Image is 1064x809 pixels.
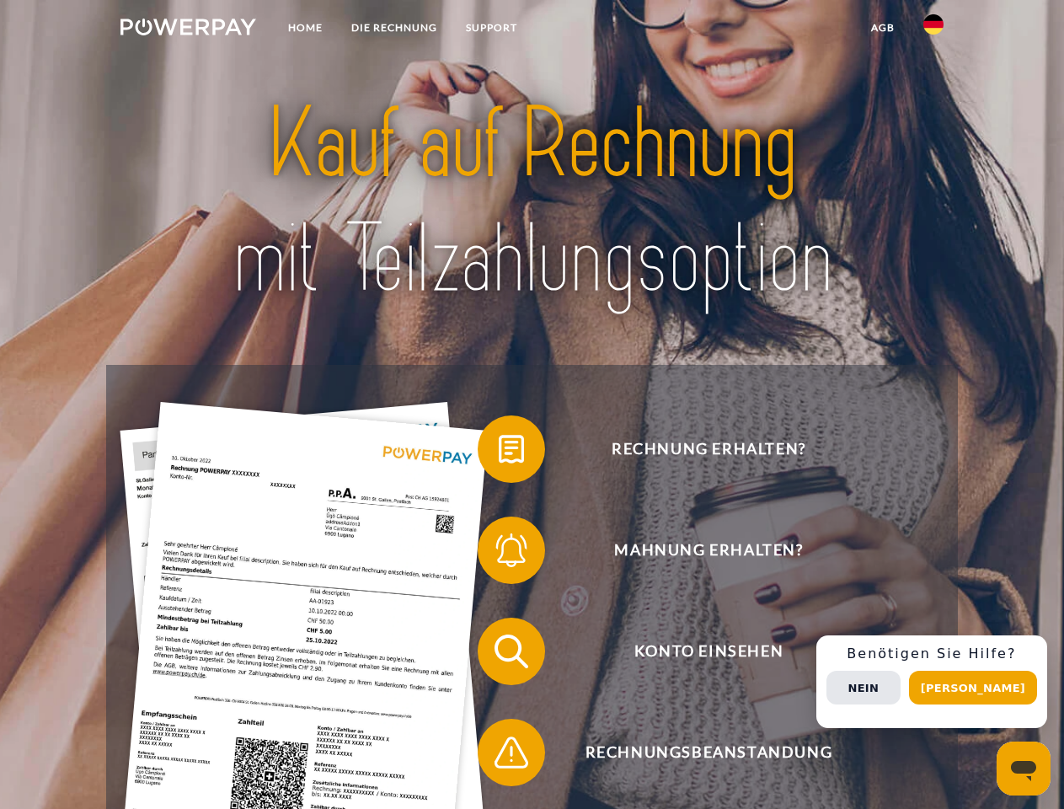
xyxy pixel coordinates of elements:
button: Mahnung erhalten? [478,517,916,584]
a: Home [274,13,337,43]
iframe: Schaltfläche zum Öffnen des Messaging-Fensters [997,742,1051,796]
button: Rechnungsbeanstandung [478,719,916,786]
a: agb [857,13,909,43]
span: Rechnung erhalten? [502,415,915,483]
button: [PERSON_NAME] [909,671,1037,705]
button: Konto einsehen [478,618,916,685]
a: DIE RECHNUNG [337,13,452,43]
a: SUPPORT [452,13,532,43]
img: qb_bell.svg [490,529,532,571]
div: Schnellhilfe [816,635,1047,728]
img: qb_warning.svg [490,731,532,774]
img: title-powerpay_de.svg [161,81,903,323]
span: Rechnungsbeanstandung [502,719,915,786]
span: Mahnung erhalten? [502,517,915,584]
button: Nein [826,671,901,705]
h3: Benötigen Sie Hilfe? [826,646,1037,662]
img: qb_search.svg [490,630,532,672]
img: de [923,14,944,35]
button: Rechnung erhalten? [478,415,916,483]
img: qb_bill.svg [490,428,532,470]
img: logo-powerpay-white.svg [120,19,256,35]
span: Konto einsehen [502,618,915,685]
